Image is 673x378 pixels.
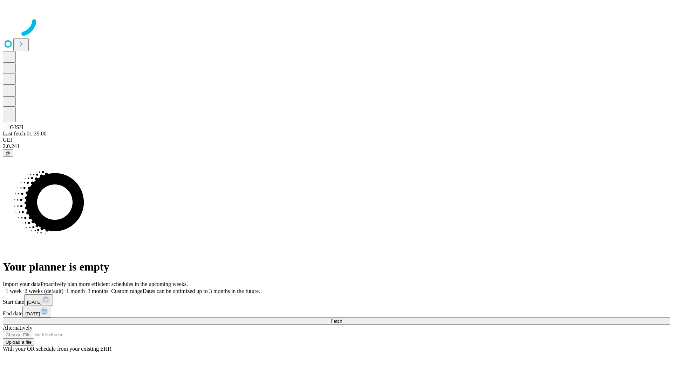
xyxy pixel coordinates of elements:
[88,288,108,294] span: 3 months
[10,124,23,130] span: GJSH
[3,306,670,317] div: End date
[3,346,111,352] span: With your OR schedule from your existing EHR
[3,281,41,287] span: Import your data
[143,288,260,294] span: Dates can be optimized up to 3 months in the future.
[3,143,670,149] div: 2.0.241
[6,150,11,156] span: @
[3,260,670,273] h1: Your planner is empty
[66,288,85,294] span: 1 month
[3,317,670,325] button: Fetch
[3,131,47,136] span: Last fetch: 01:39:00
[25,288,63,294] span: 2 weeks (default)
[3,294,670,306] div: Start date
[41,281,188,287] span: Proactively plan more efficient schedules in the upcoming weeks.
[331,318,342,324] span: Fetch
[22,306,51,317] button: [DATE]
[25,311,40,316] span: [DATE]
[24,294,53,306] button: [DATE]
[111,288,142,294] span: Custom range
[6,288,22,294] span: 1 week
[3,137,670,143] div: GEI
[27,300,42,305] span: [DATE]
[3,325,32,331] span: Alternatively
[3,149,13,157] button: @
[3,338,34,346] button: Upload a file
